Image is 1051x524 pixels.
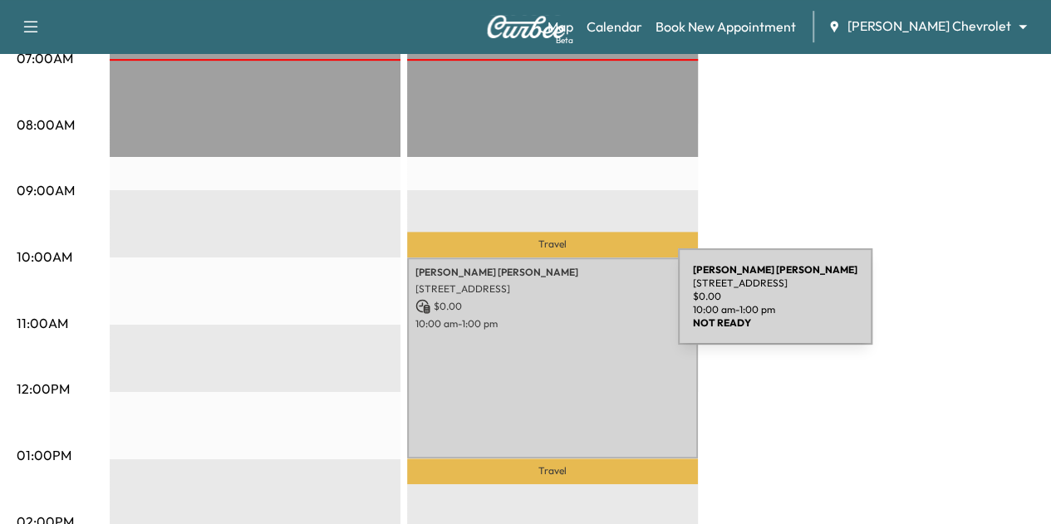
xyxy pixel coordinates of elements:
p: 11:00AM [17,313,68,333]
p: [STREET_ADDRESS] [693,277,857,290]
p: $ 0.00 [693,290,857,303]
p: 09:00AM [17,180,75,200]
b: NOT READY [693,316,751,329]
a: MapBeta [548,17,573,37]
p: Travel [407,458,698,484]
p: 10:00AM [17,247,72,267]
p: 10:00 am - 1:00 pm [415,317,690,331]
p: Travel [407,232,698,257]
div: Beta [556,34,573,47]
b: [PERSON_NAME] [PERSON_NAME] [693,263,857,276]
p: $ 0.00 [415,299,690,314]
p: 12:00PM [17,379,70,399]
p: 01:00PM [17,445,71,465]
a: Calendar [587,17,642,37]
img: Curbee Logo [486,15,566,38]
p: 10:00 am - 1:00 pm [693,303,857,316]
p: 08:00AM [17,115,75,135]
span: [PERSON_NAME] Chevrolet [847,17,1011,36]
p: [STREET_ADDRESS] [415,282,690,296]
a: Book New Appointment [656,17,796,37]
p: [PERSON_NAME] [PERSON_NAME] [415,266,690,279]
p: 07:00AM [17,48,73,68]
